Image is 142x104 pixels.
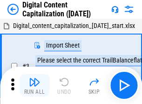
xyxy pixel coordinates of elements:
button: Run All [20,74,49,97]
img: Skip [88,76,100,88]
div: Run All [24,89,45,95]
div: Import Sheet [44,40,81,51]
button: Skip [79,74,109,97]
div: Skip [88,89,100,95]
img: Support [111,6,119,13]
img: Run All [29,76,40,88]
img: Main button [116,78,131,93]
div: Digital Content Capitalization ([DATE]) [22,0,108,18]
span: Digital_content_capitalization_[DATE]_start.xlsx [13,22,135,29]
img: Back [7,4,19,15]
span: # 3 [22,62,29,70]
img: Settings menu [123,4,135,15]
